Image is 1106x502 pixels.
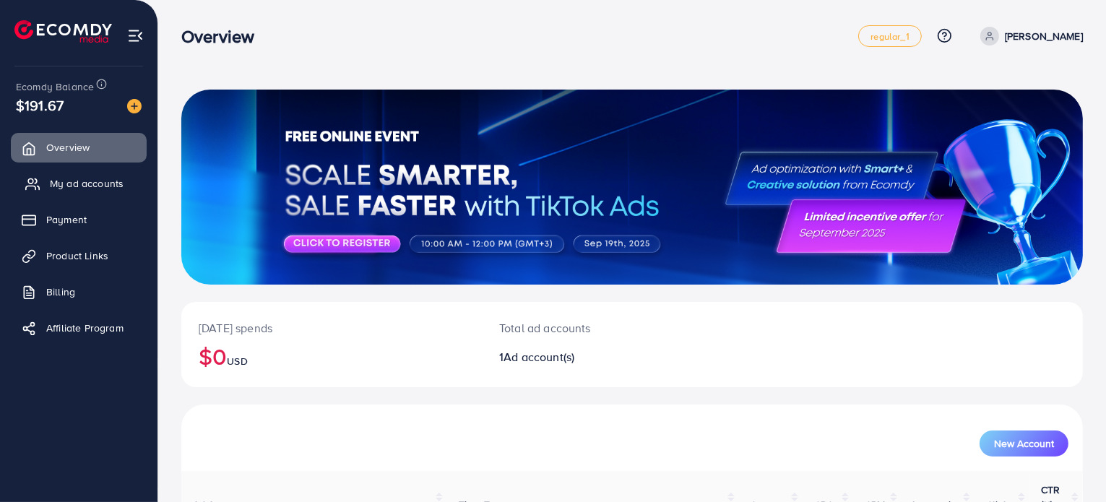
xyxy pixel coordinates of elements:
[11,241,147,270] a: Product Links
[499,350,690,364] h2: 1
[46,140,90,155] span: Overview
[975,27,1083,46] a: [PERSON_NAME]
[504,349,574,365] span: Ad account(s)
[11,277,147,306] a: Billing
[11,205,147,234] a: Payment
[127,27,144,44] img: menu
[870,32,909,41] span: regular_1
[858,25,921,47] a: regular_1
[46,285,75,299] span: Billing
[994,438,1054,449] span: New Account
[227,354,247,368] span: USD
[127,99,142,113] img: image
[11,133,147,162] a: Overview
[1005,27,1083,45] p: [PERSON_NAME]
[499,319,690,337] p: Total ad accounts
[46,321,124,335] span: Affiliate Program
[46,248,108,263] span: Product Links
[16,79,94,94] span: Ecomdy Balance
[199,342,465,370] h2: $0
[50,176,124,191] span: My ad accounts
[980,430,1068,456] button: New Account
[14,20,112,43] img: logo
[11,313,147,342] a: Affiliate Program
[11,169,147,198] a: My ad accounts
[46,212,87,227] span: Payment
[181,26,266,47] h3: Overview
[199,319,465,337] p: [DATE] spends
[16,95,64,116] span: $191.67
